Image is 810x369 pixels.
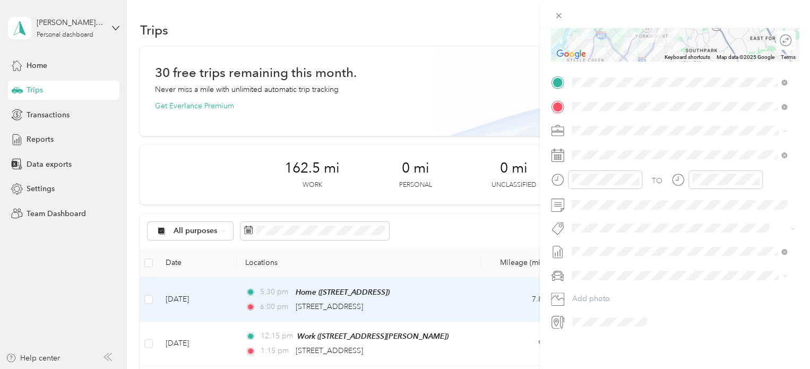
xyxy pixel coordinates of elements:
[665,54,710,61] button: Keyboard shortcuts
[554,47,589,61] img: Google
[568,291,799,306] button: Add photo
[751,310,810,369] iframe: Everlance-gr Chat Button Frame
[554,47,589,61] a: Open this area in Google Maps (opens a new window)
[652,175,662,186] div: TO
[717,54,774,60] span: Map data ©2025 Google
[781,54,796,60] a: Terms (opens in new tab)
